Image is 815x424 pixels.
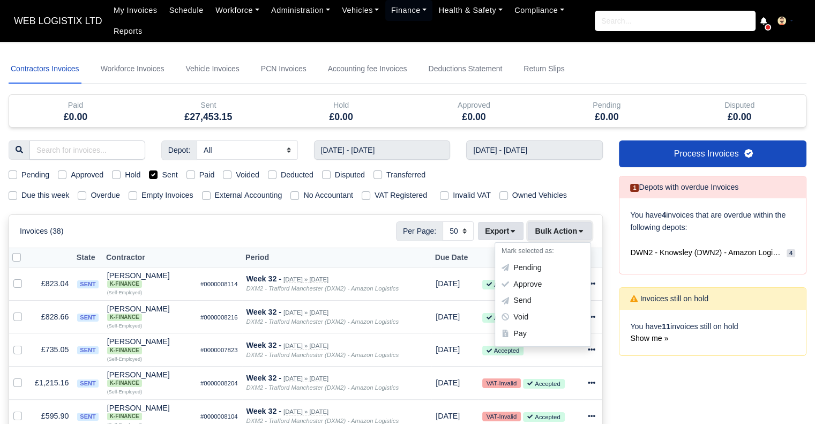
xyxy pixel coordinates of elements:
[259,55,309,84] a: PCN Invoices
[326,55,409,84] a: Accounting fee Invoices
[303,189,353,202] label: No Accountant
[407,95,540,127] div: Approved
[236,169,259,181] label: Voided
[107,290,142,295] small: (Self-Employed)
[21,169,49,181] label: Pending
[31,333,73,367] td: £735.05
[523,379,564,389] small: Accepted
[396,221,443,241] span: Per Page:
[482,378,521,388] small: VAT-Invalid
[521,55,566,84] a: Return Slips
[431,248,478,267] th: Due Date
[436,378,460,387] span: 10 hours from now
[246,318,399,325] i: DXM2 - Trafford Manchester (DXM2) - Amazon Logistics
[482,346,524,355] small: Accepted
[71,169,103,181] label: Approved
[466,140,603,160] input: End week...
[630,294,708,303] h6: Invoices still on hold
[335,169,365,181] label: Disputed
[246,274,281,283] strong: Week 32 -
[415,99,532,111] div: Approved
[107,347,142,354] span: K-Finance
[77,280,98,288] span: sent
[548,99,665,111] div: Pending
[787,249,795,257] span: 4
[242,248,432,267] th: Period
[540,95,673,127] div: Pending
[548,111,665,123] h5: £0.00
[31,267,73,301] td: £823.04
[436,279,460,288] span: 10 hours from now
[107,338,192,354] div: [PERSON_NAME] K-Finance
[630,184,639,192] span: 1
[161,140,197,160] span: Depot:
[150,111,267,123] h5: £27,453.15
[107,314,142,321] span: K-Finance
[9,10,108,32] span: WEB LOGISTIX LTD
[9,55,81,84] a: Contractors Invoices
[619,310,806,356] div: You have invoices still on hold
[107,305,192,321] div: [PERSON_NAME]
[681,99,798,111] div: Disputed
[662,211,666,219] strong: 4
[200,347,238,353] small: #0000007823
[77,413,98,421] span: sent
[103,248,196,267] th: Contractor
[283,99,400,111] div: Hold
[107,305,192,321] div: [PERSON_NAME] K-Finance
[761,373,815,424] iframe: Chat Widget
[200,314,238,321] small: #0000008216
[275,95,408,127] div: Hold
[107,371,192,387] div: [PERSON_NAME]
[495,259,590,276] div: Pending
[630,334,668,343] a: Show me »
[107,356,142,362] small: (Self-Employed)
[246,285,399,292] i: DXM2 - Trafford Manchester (DXM2) - Amazon Logistics
[200,281,238,287] small: #0000008114
[453,189,491,202] label: Invalid VAT
[107,404,192,420] div: [PERSON_NAME] K-Finance
[415,111,532,123] h5: £0.00
[314,140,451,160] input: Start week...
[482,280,524,289] small: Accepted
[482,412,521,421] small: VAT-Invalid
[73,248,102,267] th: State
[283,276,328,283] small: [DATE] » [DATE]
[246,418,399,424] i: DXM2 - Trafford Manchester (DXM2) - Amazon Logistics
[246,374,281,382] strong: Week 32 -
[107,380,142,387] span: K-Finance
[630,247,782,259] span: DWN2 - Knowsley (DWN2) - Amazon Logistics (L34 7XL)
[283,111,400,123] h5: £0.00
[386,169,425,181] label: Transferred
[107,404,192,420] div: [PERSON_NAME]
[478,222,528,240] div: Export
[142,95,275,127] div: Sent
[375,189,427,202] label: VAT Registered
[283,343,328,349] small: [DATE] » [DATE]
[107,280,142,288] span: K-Finance
[77,314,98,322] span: sent
[107,371,192,387] div: [PERSON_NAME] K-Finance
[523,412,564,422] small: Accepted
[107,272,192,288] div: [PERSON_NAME]
[528,222,592,240] button: Bulk Action
[200,413,238,420] small: #0000008104
[246,384,399,391] i: DXM2 - Trafford Manchester (DXM2) - Amazon Logistics
[495,325,590,342] div: Pay
[681,111,798,123] h5: £0.00
[108,21,148,42] a: Reports
[125,169,140,181] label: Hold
[107,272,192,288] div: [PERSON_NAME] K-Finance
[21,189,69,202] label: Due this week
[99,55,167,84] a: Workforce Invoices
[91,189,120,202] label: Overdue
[215,189,282,202] label: External Accounting
[478,222,524,240] button: Export
[630,209,795,234] p: You have invoices that are overdue within the following depots:
[17,99,134,111] div: Paid
[9,95,142,127] div: Paid
[495,243,590,259] h6: Mark selected as:
[283,309,328,316] small: [DATE] » [DATE]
